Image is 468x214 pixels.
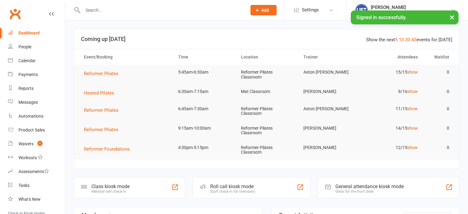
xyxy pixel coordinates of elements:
th: Time [173,49,235,65]
td: 9:15am-10:00am [173,121,235,135]
button: × [446,10,458,24]
td: 5:45am-6:30am [173,65,235,79]
span: Heated Pilates [84,90,114,96]
td: 15/15 [361,65,423,79]
button: Heated Pilates [84,89,118,97]
th: Waitlist [423,49,455,65]
div: Automations [18,114,43,119]
div: Member self check-in [91,189,130,194]
a: All [411,37,417,42]
a: show [407,145,418,150]
div: Tasks [18,183,30,188]
a: Clubworx [7,6,23,22]
td: 11/15 [361,102,423,116]
td: 12/15 [361,140,423,155]
a: Product Sales [8,123,65,137]
div: [PERSON_NAME] [371,5,451,10]
button: Reformer Pilates [84,126,123,133]
th: Location [235,49,298,65]
a: People [8,40,65,54]
div: Class kiosk mode [91,184,130,189]
td: [PERSON_NAME] [298,121,361,135]
th: Trainer [298,49,361,65]
a: 5 [395,37,398,42]
div: General attendance kiosk mode [335,184,404,189]
td: Reformer Pilates Classroom [235,140,298,160]
div: Staff check-in for members [210,189,255,194]
a: Messages [8,95,65,109]
a: Reports [8,82,65,95]
button: Reformer Pilates [84,70,123,77]
h3: Coming up [DATE] [81,36,452,42]
td: 6:45am-7:30am [173,102,235,116]
a: Assessments [8,165,65,179]
span: Settings [302,3,319,17]
a: Payments [8,68,65,82]
td: 0 [423,102,455,116]
img: thumb_image1711312309.png [355,4,368,16]
th: Event/Booking [78,49,173,65]
span: Signed in successfully. [356,14,406,20]
td: 0 [423,140,455,155]
td: Reformer Pilates Classroom [235,121,298,140]
a: show [407,89,418,94]
span: Reformer Pilates [84,107,118,113]
div: Roll call kiosk mode [210,184,255,189]
span: Reformer Pilates [84,71,118,76]
a: show [407,70,418,75]
div: Workouts [18,155,37,160]
div: Assessments [18,169,49,174]
button: Add [250,5,277,15]
td: Mat Classroom [235,84,298,99]
th: Attendees [361,49,423,65]
a: 20 [405,37,410,42]
td: 14/15 [361,121,423,135]
td: 9/16 [361,84,423,99]
div: People [18,44,31,49]
div: Reports [18,86,34,91]
td: Reformer Pilates Classroom [235,102,298,121]
button: Reformer Foundations [84,145,134,153]
td: 6:30am-7:15am [173,84,235,99]
span: Reformer Foundations [84,146,130,152]
div: Calendar [18,58,36,63]
a: Waivers 1 [8,137,65,151]
td: 0 [423,65,455,79]
div: Payments [18,72,38,77]
td: Aston [PERSON_NAME] [298,102,361,116]
div: Waivers [18,141,34,146]
td: 4:30pm-5:15pm [173,140,235,155]
td: 0 [423,84,455,99]
td: 0 [423,121,455,135]
div: Great for the front desk [335,189,404,194]
input: Search... [81,6,242,14]
a: Tasks [8,179,65,192]
div: Show the next events for [DATE] [366,36,452,43]
a: Workouts [8,151,65,165]
td: [PERSON_NAME] [298,140,361,155]
div: Dashboard [18,30,40,35]
button: Reformer Pilates [84,107,123,114]
td: Aston [PERSON_NAME] [298,65,361,79]
span: Reformer Pilates [84,127,118,132]
a: Automations [8,109,65,123]
a: What's New [8,192,65,206]
div: Launceston Institute Of Fitness & Training [371,10,451,16]
td: [PERSON_NAME] [298,84,361,99]
a: show [407,106,418,111]
td: Reformer Pilates Classroom [235,65,298,84]
a: Calendar [8,54,65,68]
span: 1 [38,141,42,146]
a: 10 [399,37,404,42]
a: show [407,126,418,131]
div: Product Sales [18,127,45,132]
span: Add [261,8,269,13]
div: Messages [18,100,38,105]
div: What's New [18,197,41,202]
a: Dashboard [8,26,65,40]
